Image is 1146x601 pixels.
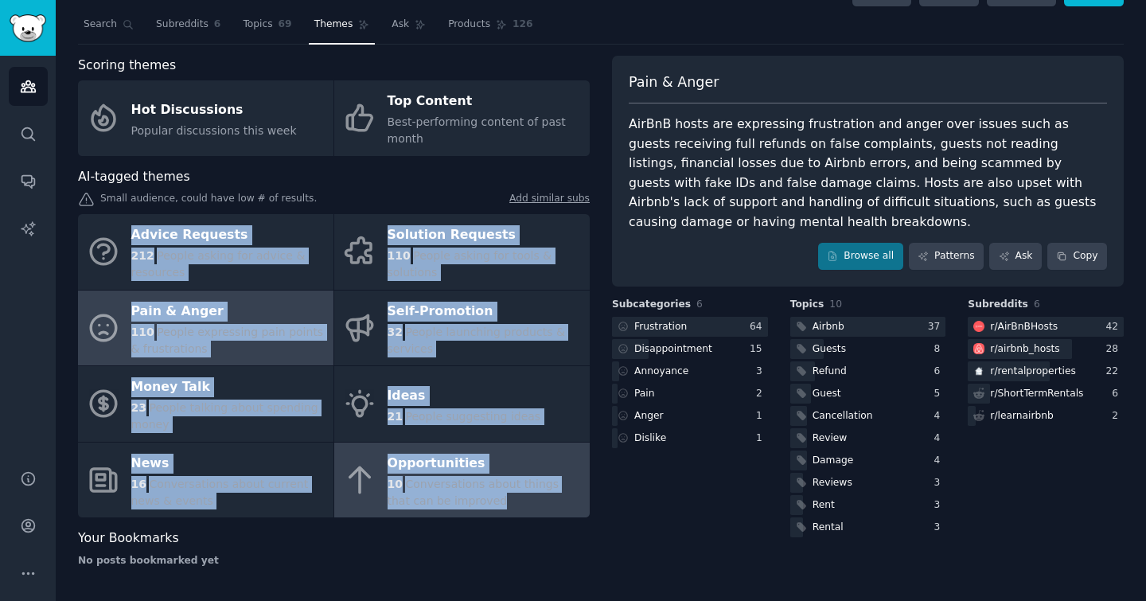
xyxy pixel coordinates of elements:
[78,80,333,156] a: Hot DiscussionsPopular discussions this week
[990,365,1075,379] div: r/ rentalproperties
[790,517,946,537] a: Rental3
[388,326,565,355] span: People launching products & services
[990,409,1053,423] div: r/ learnairbnb
[813,342,846,357] div: Guests
[790,473,946,493] a: Reviews3
[131,478,309,507] span: Conversations about current news & events
[131,249,154,262] span: 212
[314,18,353,32] span: Themes
[1105,320,1124,334] div: 42
[442,12,538,45] a: Products126
[990,387,1083,401] div: r/ ShortTermRentals
[634,365,688,379] div: Annoyance
[990,342,1059,357] div: r/ airbnb_hosts
[790,428,946,448] a: Review4
[334,80,590,156] a: Top ContentBest-performing content of past month
[968,361,1124,381] a: rentalpropertiesr/rentalproperties22
[968,317,1124,337] a: AirBnBHostsr/AirBnBHosts42
[934,342,946,357] div: 8
[388,115,566,145] span: Best-performing content of past month
[634,342,712,357] div: Disappointment
[756,431,768,446] div: 1
[813,409,873,423] div: Cancellation
[334,443,590,518] a: Opportunities10Conversations about things that can be improved
[968,339,1124,359] a: airbnb_hostsr/airbnb_hosts28
[78,192,590,209] div: Small audience, could have low # of results.
[813,387,841,401] div: Guest
[131,401,146,414] span: 23
[790,339,946,359] a: Guests8
[934,454,946,468] div: 4
[696,299,703,310] span: 6
[934,476,946,490] div: 3
[968,406,1124,426] a: r/learnairbnb2
[131,375,325,400] div: Money Talk
[934,521,946,535] div: 3
[612,361,768,381] a: Annoyance3
[612,339,768,359] a: Disappointment15
[334,214,590,290] a: Solution Requests110People asking for tools & solutions
[84,18,117,32] span: Search
[934,409,946,423] div: 4
[756,387,768,401] div: 2
[131,97,297,123] div: Hot Discussions
[813,320,844,334] div: Airbnb
[1105,365,1124,379] div: 22
[634,409,664,423] div: Anger
[156,18,209,32] span: Subreddits
[279,18,292,32] span: 69
[214,18,221,32] span: 6
[509,192,590,209] a: Add similar subs
[131,478,146,490] span: 16
[790,495,946,515] a: Rent3
[78,366,333,442] a: Money Talk23People talking about spending money
[131,326,154,338] span: 110
[1047,243,1107,270] button: Copy
[78,291,333,366] a: Pain & Anger110People expressing pain points & frustrations
[388,326,403,338] span: 32
[813,431,848,446] div: Review
[790,298,824,312] span: Topics
[78,443,333,518] a: News16Conversations about current news & events
[973,343,984,354] img: airbnb_hosts
[1105,342,1124,357] div: 28
[634,320,687,334] div: Frustration
[989,243,1042,270] a: Ask
[790,406,946,426] a: Cancellation4
[131,124,297,137] span: Popular discussions this week
[237,12,297,45] a: Topics69
[388,478,403,490] span: 10
[790,361,946,381] a: Refund6
[756,365,768,379] div: 3
[934,498,946,513] div: 3
[813,365,847,379] div: Refund
[813,498,835,513] div: Rent
[388,89,582,115] div: Top Content
[388,478,559,507] span: Conversations about things that can be improved
[629,72,719,92] span: Pain & Anger
[388,223,582,248] div: Solution Requests
[78,167,190,187] span: AI-tagged themes
[629,115,1107,232] div: AirBnB hosts are expressing frustration and anger over issues such as guests receiving full refun...
[513,18,533,32] span: 126
[388,249,552,279] span: People asking for tools & solutions
[78,554,590,568] div: No posts bookmarked yet
[131,326,324,355] span: People expressing pain points & frustrations
[388,451,582,476] div: Opportunities
[388,249,411,262] span: 110
[243,18,272,32] span: Topics
[386,12,431,45] a: Ask
[131,451,325,476] div: News
[634,387,655,401] div: Pain
[990,320,1058,334] div: r/ AirBnBHosts
[78,56,176,76] span: Scoring themes
[968,384,1124,404] a: r/ShortTermRentals6
[813,476,852,490] div: Reviews
[612,384,768,404] a: Pain2
[934,365,946,379] div: 6
[750,320,768,334] div: 64
[131,299,325,324] div: Pain & Anger
[813,454,854,468] div: Damage
[388,383,541,408] div: Ideas
[829,299,842,310] span: 10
